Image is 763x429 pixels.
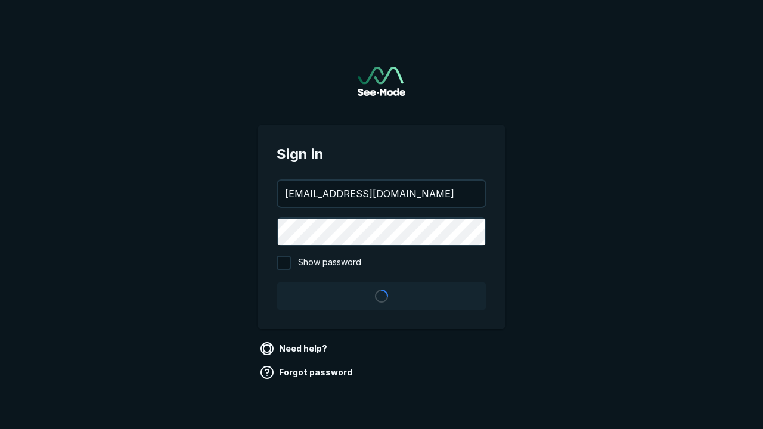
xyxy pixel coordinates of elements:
a: Need help? [258,339,332,358]
span: Show password [298,256,361,270]
a: Forgot password [258,363,357,382]
input: your@email.com [278,181,485,207]
a: Go to sign in [358,67,405,96]
img: See-Mode Logo [358,67,405,96]
span: Sign in [277,144,486,165]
